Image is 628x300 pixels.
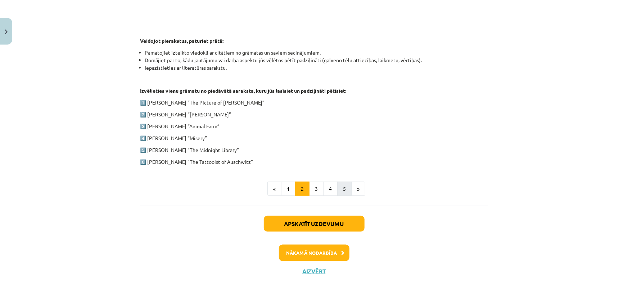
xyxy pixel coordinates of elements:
[337,182,352,196] button: 5
[309,182,324,196] button: 3
[140,123,488,130] p: 3️⃣ [PERSON_NAME] “Animal Farm”
[351,182,365,196] button: »
[145,64,488,71] li: Iepazīstieties ar literatūras sarakstu.
[264,216,365,232] button: Apskatīt uzdevumu
[140,111,488,118] p: 2️⃣ [PERSON_NAME] “[PERSON_NAME]”
[279,245,349,261] button: Nākamā nodarbība
[140,158,488,166] p: 6️⃣ [PERSON_NAME] “The Tattooist of Auschwitz”
[140,37,224,44] strong: Veidojot pierakstus, paturiet prātā:
[145,56,488,64] li: Domājiet par to, kādu jautājumu vai darba aspektu jūs vēlētos pētīt padziļināti (galveno tēlu att...
[301,268,328,275] button: Aizvērt
[140,134,488,142] p: 4️⃣ [PERSON_NAME] “Misery”
[281,182,295,196] button: 1
[140,87,347,94] strong: Izvēlieties vienu grāmatu no piedāvātā saraksta, kuru jūs lasīsiet un padziļināti pētīsiet:
[145,49,488,56] li: Pamatojiet izteikto viedokli ar citātiem no grāmatas un saviem secinājumiem.
[5,29,8,34] img: icon-close-lesson-0947bae3869378f0d4975bcd49f059093ad1ed9edebbc8119c70593378902aed.svg
[140,146,488,154] p: 5️⃣ [PERSON_NAME] “The Midnight Library”
[140,182,488,196] nav: Page navigation example
[295,182,310,196] button: 2
[323,182,338,196] button: 4
[140,99,488,106] p: 1️⃣ [PERSON_NAME] “The Picture of [PERSON_NAME]”
[267,182,281,196] button: «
